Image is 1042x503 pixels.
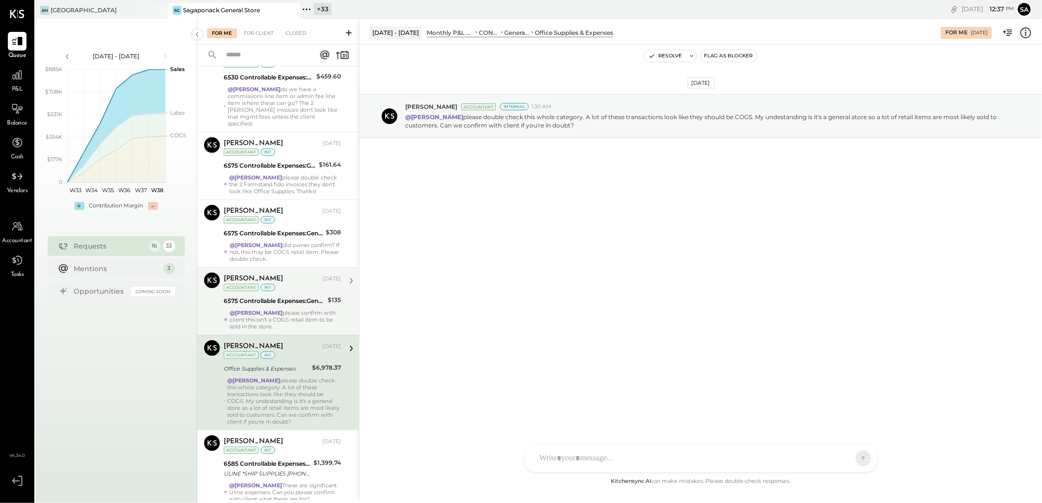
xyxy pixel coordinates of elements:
span: Cash [11,153,24,162]
span: [PERSON_NAME] [405,102,457,111]
div: + 33 [314,3,332,15]
div: $6,978.37 [312,363,341,373]
div: int [260,352,275,359]
div: [DATE] - [DATE] [369,26,422,39]
div: [PERSON_NAME] [224,342,283,352]
text: W36 [118,187,130,194]
text: W35 [102,187,114,194]
span: Balance [7,119,27,128]
span: Tasks [11,271,24,279]
a: Tasks [0,251,34,279]
div: Requests [74,241,144,251]
div: 6575 Controllable Expenses:General & Administrative Expenses:Office Supplies & Expenses [224,296,325,306]
strong: @[PERSON_NAME] [230,242,283,249]
a: Cash [0,133,34,162]
text: $354K [46,133,62,140]
text: W34 [85,187,98,194]
div: Accountant [224,447,259,454]
div: do we have a commissions line item or admin fee line item where these can go? The 2 [PERSON_NAME]... [228,86,341,127]
div: Contribution Margin [89,202,143,210]
div: Office Supplies & Expenses [224,364,309,374]
div: copy link [949,4,959,14]
a: P&L [0,66,34,94]
div: For Client [239,28,279,38]
button: Flag as Blocker [701,50,757,62]
span: P&L [12,85,23,94]
div: Accountant [224,149,259,156]
div: 6575 Controllable Expenses:General & Administrative Expenses:Office Supplies & Expenses [224,228,323,238]
div: $459.60 [316,72,341,81]
strong: @[PERSON_NAME] [229,482,282,489]
text: Sales [170,66,185,73]
div: Accountant [461,103,496,110]
text: W33 [69,187,81,194]
strong: @[PERSON_NAME] [229,174,282,181]
div: [DATE] [687,77,715,89]
div: These are significant Uline expenses. Can you please confirm with client what these are for? [229,482,341,503]
div: AH [40,6,49,15]
strong: @[PERSON_NAME] [230,309,283,316]
text: W37 [135,187,147,194]
text: $177K [47,156,62,163]
div: $135 [328,295,341,305]
div: ULINE *SHIP SUPPLIES [PHONE_NUMBER] WI [224,469,311,478]
strong: @[PERSON_NAME] [405,113,463,121]
div: [DATE] [962,4,1014,14]
div: $1,399.74 [313,458,341,468]
text: W38 [151,187,163,194]
text: $708K [45,88,62,95]
a: Balance [0,100,34,128]
div: [GEOGRAPHIC_DATA] [51,6,117,14]
div: [PERSON_NAME] [224,437,283,447]
div: [DATE] [322,275,341,283]
text: COGS [170,132,186,139]
div: int [260,447,275,454]
div: did owner confirm? If not, this may be COGS retail item. Please double check. [230,242,341,262]
text: Labor [170,109,185,116]
div: CONTROLLABLE EXPENSES [479,28,499,37]
div: - [148,202,158,210]
a: Accountant [0,217,34,246]
div: int [260,149,275,156]
div: 33 [163,240,175,252]
text: $531K [47,111,62,118]
p: please double check this whole category. A lot of these transactions look like they should be COG... [405,113,1003,129]
div: Accountant [224,352,259,359]
div: [DATE] [322,438,341,446]
div: 6585 Controllable Expenses:General & Administrative Expenses:Postage & Shipping [224,459,311,469]
div: Accountant [224,284,259,291]
div: int [260,216,275,224]
div: please double check this whole category. A lot of these transactions look like they should be COG... [227,377,341,425]
div: int [260,284,275,291]
span: Accountant [2,237,32,246]
span: Vendors [7,187,28,196]
button: Sa [1016,1,1032,17]
div: [DATE] [322,140,341,148]
div: General & Administrative Expenses [504,28,530,37]
div: Accountant [224,216,259,224]
div: Coming Soon [131,287,175,296]
div: Opportunities [74,286,126,296]
span: Queue [8,51,26,60]
div: [DATE] [971,29,988,36]
div: Monthly P&L Comparison [427,28,474,37]
div: Sagaponack General Store [183,6,260,14]
div: [PERSON_NAME] [224,274,283,284]
div: + [75,202,84,210]
div: Office Supplies & Expenses [535,28,613,37]
text: $885K [45,66,62,73]
div: [DATE] - [DATE] [75,52,158,60]
div: $308 [326,227,341,237]
div: Internal [500,103,529,110]
div: 6575 Controllable Expenses:General & Administrative Expenses:Office Supplies & Expenses [224,161,316,171]
div: SG [173,6,182,15]
div: For Me [945,29,967,37]
a: Vendors [0,167,34,196]
div: $161.64 [319,160,341,170]
div: [PERSON_NAME] [224,206,283,216]
div: please double check the 2 Farmstand fido invoices they don't look like Office Supplies. Thanks! [229,174,341,195]
div: [PERSON_NAME] [224,139,283,149]
div: Mentions [74,264,158,274]
button: Resolve [645,50,686,62]
a: Queue [0,32,34,60]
